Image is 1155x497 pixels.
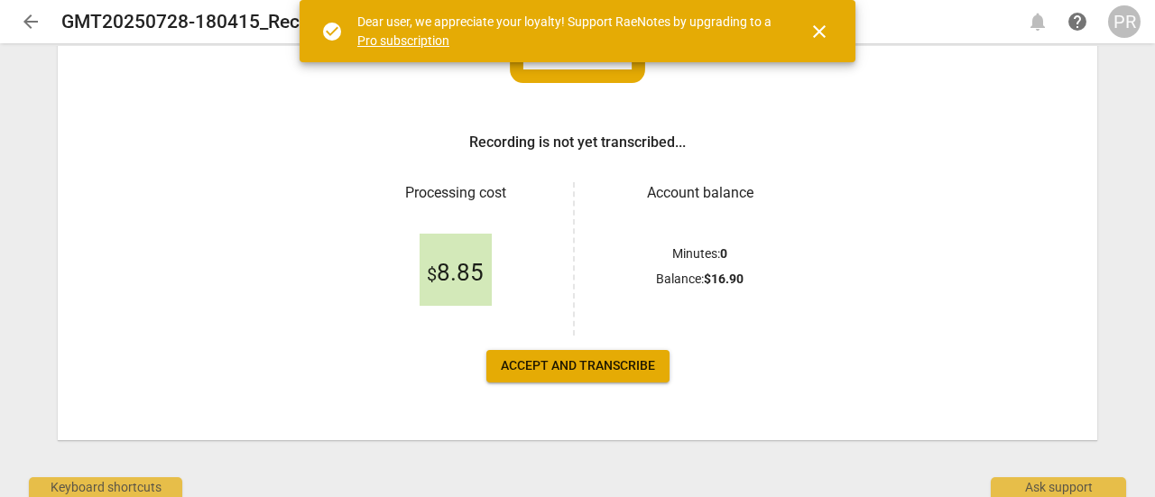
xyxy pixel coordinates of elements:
h2: GMT20250728-180415_Recording [61,11,354,33]
span: check_circle [321,21,343,42]
a: Pro subscription [357,33,449,48]
span: 8.85 [427,260,484,287]
span: close [808,21,830,42]
p: Minutes : [672,244,727,263]
p: Balance : [656,270,744,289]
h3: Recording is not yet transcribed... [469,132,686,153]
span: $ [427,263,437,285]
a: Help [1061,5,1094,38]
div: Dear user, we appreciate your loyalty! Support RaeNotes by upgrading to a [357,13,776,50]
button: PR [1108,5,1141,38]
button: Accept and transcribe [486,350,670,382]
h3: Account balance [596,182,803,204]
b: 0 [720,246,727,261]
div: Ask support [991,477,1126,497]
h3: Processing cost [352,182,559,204]
b: $ 16.90 [704,272,744,286]
span: Accept and transcribe [501,357,655,375]
span: arrow_back [20,11,42,32]
div: Keyboard shortcuts [29,477,182,497]
button: Close [798,10,841,53]
span: help [1067,11,1088,32]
